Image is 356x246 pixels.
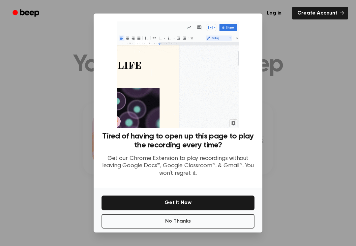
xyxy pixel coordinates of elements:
[102,214,254,229] button: No Thanks
[292,7,348,19] a: Create Account
[117,21,239,128] img: Beep extension in action
[260,6,288,21] a: Log in
[102,196,254,210] button: Get It Now
[8,7,45,20] a: Beep
[102,155,254,177] p: Get our Chrome Extension to play recordings without leaving Google Docs™, Google Classroom™, & Gm...
[102,132,254,150] h3: Tired of having to open up this page to play the recording every time?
